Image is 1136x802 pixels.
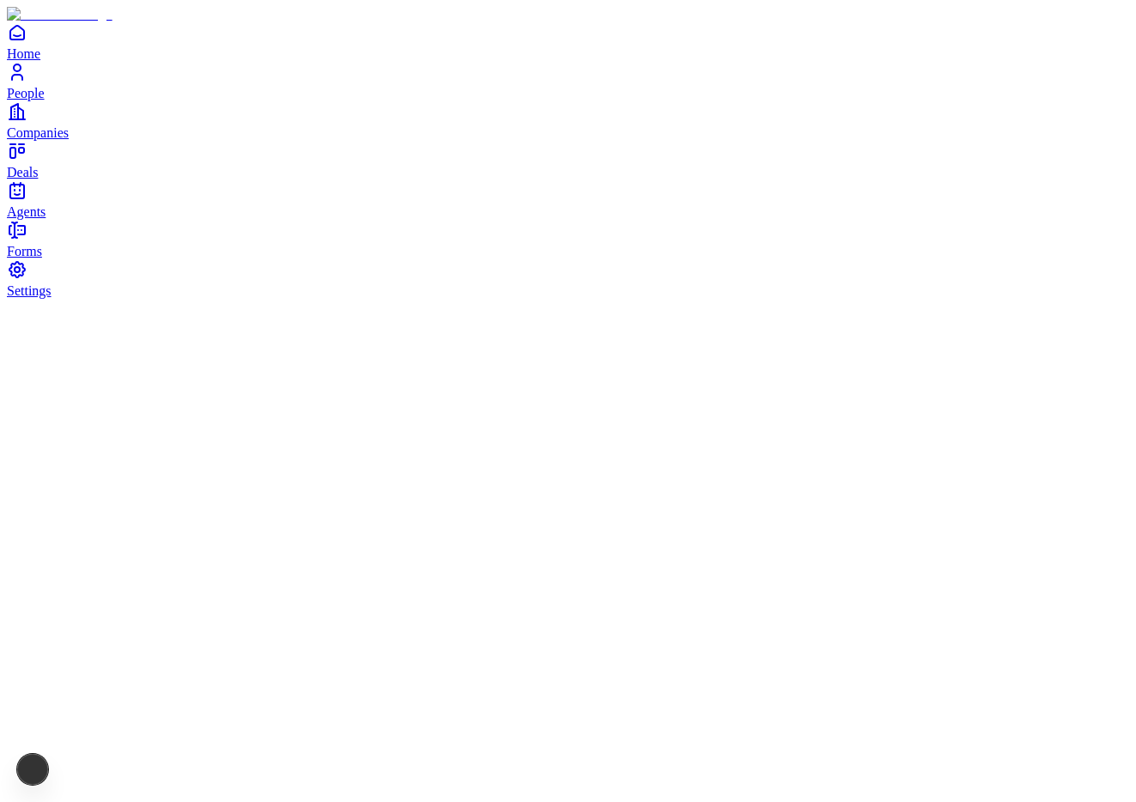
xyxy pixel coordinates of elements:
a: Settings [7,259,1129,298]
span: Settings [7,283,52,298]
a: Deals [7,141,1129,179]
span: Forms [7,244,42,258]
a: Forms [7,220,1129,258]
a: Companies [7,101,1129,140]
a: People [7,62,1129,100]
a: Agents [7,180,1129,219]
span: People [7,86,45,100]
span: Home [7,46,40,61]
span: Companies [7,125,69,140]
img: Item Brain Logo [7,7,112,22]
span: Deals [7,165,38,179]
a: Home [7,22,1129,61]
span: Agents [7,204,46,219]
